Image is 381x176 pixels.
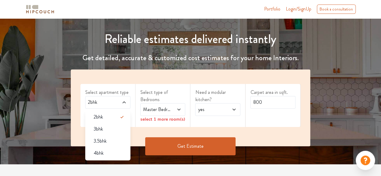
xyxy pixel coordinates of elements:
input: Enter area sqft [250,96,295,109]
span: 2bhk [94,113,103,121]
h1: Reliable estimates delivered instantly [67,32,314,46]
span: 3.5bhk [94,137,107,145]
label: Select apartment type [85,89,130,96]
span: Login/SignUp [286,5,311,12]
span: 3bhk [94,125,103,133]
label: Carpet area in sqft. [250,89,295,96]
div: select 1 more room(s) [140,116,186,122]
img: logo-horizontal.svg [25,4,55,14]
span: Master Bedroom [142,106,172,113]
h4: Get detailed, accurate & customized cost estimates for your home Interiors. [67,54,314,62]
button: Get Estimate [145,137,236,155]
span: 4bhk [94,150,104,157]
label: Select type of Bedrooms [140,89,186,103]
div: Book a consultation [317,5,356,14]
label: Need a modular kitchen? [195,89,240,103]
span: 2bhk [87,99,117,106]
span: yes [197,106,226,113]
span: logo-horizontal.svg [25,2,55,16]
a: Portfolio [264,5,280,13]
